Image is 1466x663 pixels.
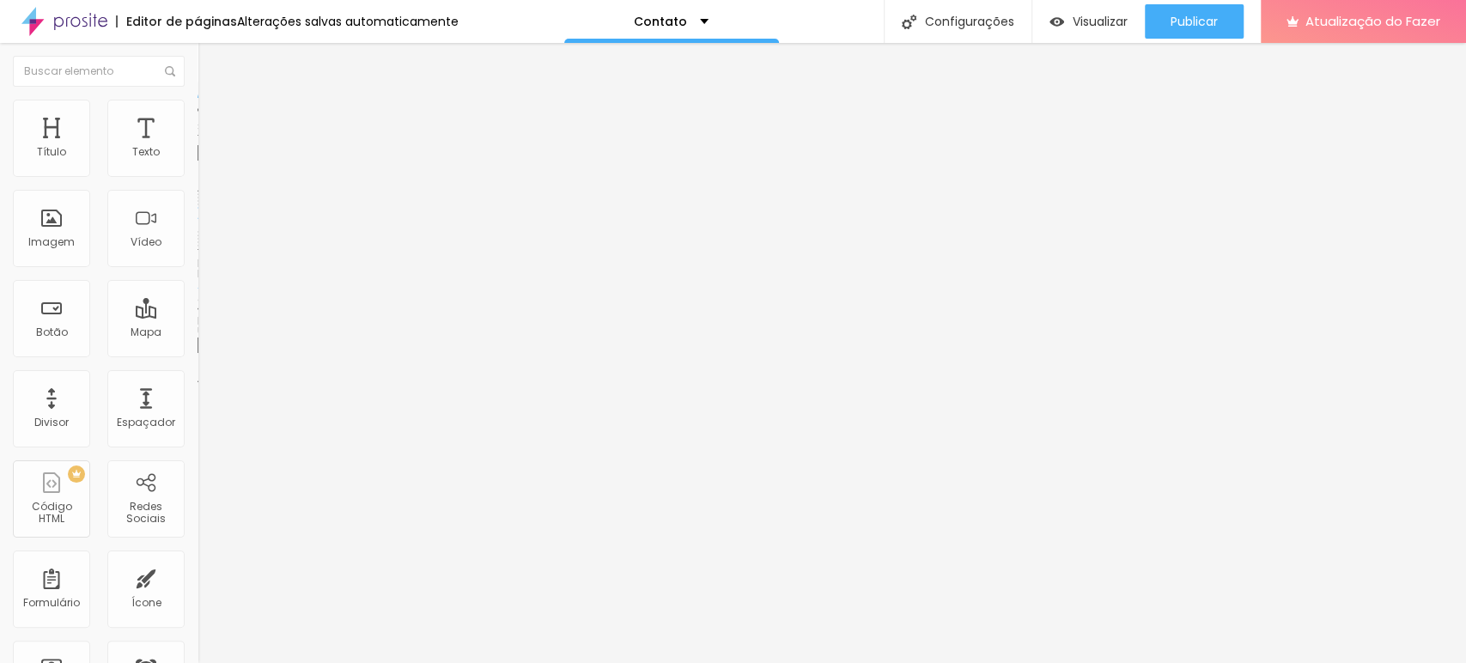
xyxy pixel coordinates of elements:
button: Publicar [1145,4,1244,39]
button: Visualizar [1032,4,1145,39]
font: Vídeo [131,234,161,249]
iframe: Editor [198,43,1466,663]
font: Divisor [34,415,69,429]
font: Imagem [28,234,75,249]
font: Contato [634,13,687,30]
font: Alterações salvas automaticamente [237,13,459,30]
font: Formulário [23,595,80,610]
font: Editor de páginas [126,13,237,30]
font: Ícone [131,595,161,610]
font: Título [37,144,66,159]
font: Publicar [1171,13,1218,30]
img: view-1.svg [1049,15,1064,29]
input: Buscar elemento [13,56,185,87]
font: Redes Sociais [126,499,166,526]
font: Botão [36,325,68,339]
font: Configurações [925,13,1014,30]
img: Ícone [165,66,175,76]
font: Texto [132,144,160,159]
font: Código HTML [32,499,72,526]
font: Atualização do Fazer [1305,12,1440,30]
font: Espaçador [117,415,175,429]
font: Visualizar [1073,13,1128,30]
img: Ícone [902,15,916,29]
font: Mapa [131,325,161,339]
